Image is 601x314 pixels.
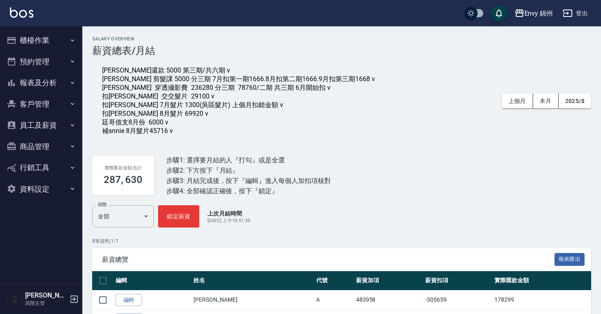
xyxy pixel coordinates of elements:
span: 薪資總覽 [102,255,554,264]
th: 代號 [314,271,354,291]
div: [PERSON_NAME]還款 5000 第三期/共六期 v [PERSON_NAME] 剪髮課 5000 分三期 7月扣第一期1666.8月扣第二期1666.9月扣第三期1668 v [PER... [102,66,375,136]
a: 編輯 [116,294,142,307]
td: A [314,290,354,309]
button: 員工及薪資 [3,115,79,136]
button: 櫃檯作業 [3,30,79,51]
div: 步驟1: 選擇要月結的人『打勾』或是全選 [166,155,331,165]
button: 本月 [533,94,559,109]
label: 狀態 [98,202,107,208]
div: Envy 錦州 [524,8,553,19]
button: 報表匯出 [554,253,585,266]
h3: 287, 630 [104,174,143,185]
th: 實際匯款金額 [492,271,591,291]
a: 報表匯出 [554,255,585,263]
button: 2025/8 [559,94,591,109]
div: 步驟3: 月結完成後，按下『編輯』進入每個人加扣項核對 [166,176,331,186]
button: Envy 錦州 [511,5,557,22]
h2: Salary Overview [92,36,591,42]
h5: [PERSON_NAME] [25,291,67,300]
th: 薪資扣項 [423,271,492,291]
button: 資料設定 [3,178,79,200]
td: [PERSON_NAME] [191,290,314,309]
button: 客戶管理 [3,94,79,115]
button: 登出 [559,6,591,21]
td: -305659 [423,290,492,309]
td: 483958 [354,290,423,309]
p: 高階主管 [25,300,67,307]
div: 步驟2: 下方按下『月結』 [166,165,331,176]
img: Person [7,291,23,307]
th: 編輯 [114,271,191,291]
th: 薪資加項 [354,271,423,291]
span: [DATE] 上午10:51:55 [207,218,251,223]
button: 鎖定薪資 [158,205,199,227]
div: 全部 [92,205,154,227]
img: Logo [10,7,33,18]
h2: 實際匯款金額合計 [102,165,144,171]
td: 178299 [492,290,591,309]
button: 上個月 [502,94,533,109]
th: 姓名 [191,271,314,291]
p: 8 筆資料, 1 / 1 [92,237,591,245]
p: 上次月結時間 [207,209,251,218]
button: 行銷工具 [3,157,79,178]
button: 商品管理 [3,136,79,157]
button: 報表及分析 [3,72,79,94]
button: save [491,5,507,21]
div: 步驟4: 全部確認正確後，按下『鎖定』 [166,186,331,196]
h3: 薪資總表/月結 [92,45,591,56]
button: 預約管理 [3,51,79,73]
